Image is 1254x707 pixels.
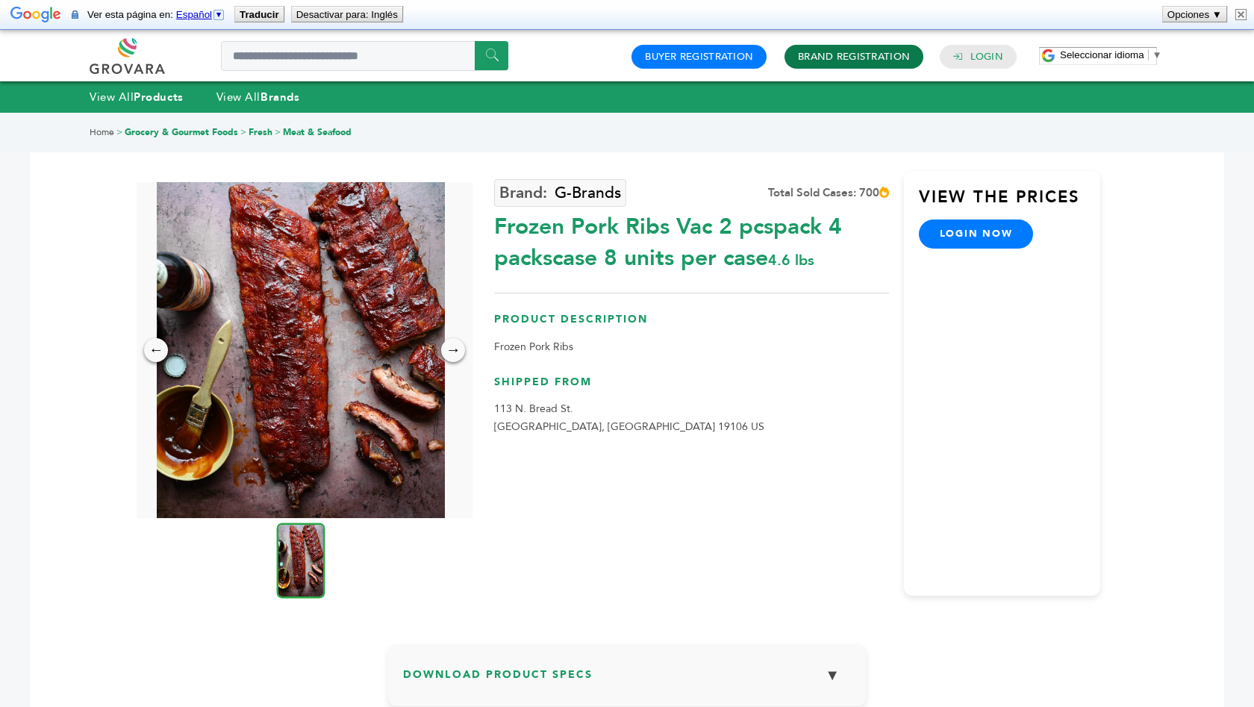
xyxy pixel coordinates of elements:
[1152,49,1162,60] span: ▼
[157,182,446,518] img: Frozen Pork Ribs, Vac, 2 pcs/pack & 4 packs/case 8 units per case 4.6 lbs
[494,338,888,356] p: Frozen Pork Ribs
[275,126,281,138] span: >
[768,185,889,201] div: Total Sold Cases: 700
[90,126,114,138] a: Home
[292,7,402,22] button: Desactivar para: Inglés
[116,126,122,138] span: >
[72,9,78,20] img: El contenido de esta página segura se enviará a Google para traducirlo con una conexión segura.
[176,9,225,20] a: Español
[10,5,61,26] img: Google Traductor
[90,90,184,105] a: View AllProducts
[814,659,851,691] button: ▼
[216,90,300,105] a: View AllBrands
[798,50,910,63] a: Brand Registration
[1235,9,1247,20] img: Cerrar
[221,41,508,71] input: Search a product or brand...
[768,250,814,270] span: 4.6 lbs
[125,126,238,138] a: Grocery & Gourmet Foods
[403,659,851,703] h3: Download Product Specs
[1148,49,1149,60] span: ​
[494,312,888,338] h3: Product Description
[240,9,279,20] b: Traducir
[1060,49,1162,60] a: Seleccionar idioma​
[494,179,626,207] a: G-Brands
[277,523,325,598] img: Frozen Pork Ribs, Vac, 2 pcs/pack & 4 packs/case 8 units per case 4.6 lbs
[249,126,272,138] a: Fresh
[240,126,246,138] span: >
[970,50,1003,63] a: Login
[494,400,888,436] p: 113 N. Bread St. [GEOGRAPHIC_DATA], [GEOGRAPHIC_DATA] 19106 US
[645,50,753,63] a: Buyer Registration
[494,375,888,401] h3: Shipped From
[494,204,888,274] div: Frozen Pork Ribs Vac 2 pcspack 4 packscase 8 units per case
[919,219,1034,248] a: login now
[283,126,352,138] a: Meat & Seafood
[1163,7,1226,22] button: Opciones ▼
[261,90,299,105] strong: Brands
[1060,49,1144,60] span: Seleccionar idioma
[919,186,1101,220] h3: View the Prices
[235,7,284,22] button: Traducir
[134,90,183,105] strong: Products
[87,9,228,20] span: Ver esta página en:
[441,338,465,362] div: →
[144,338,168,362] div: ←
[176,9,212,20] span: Español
